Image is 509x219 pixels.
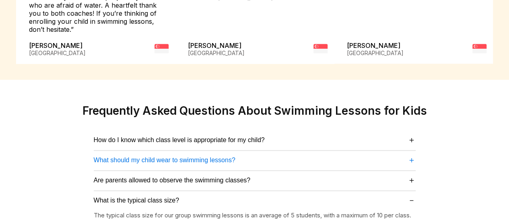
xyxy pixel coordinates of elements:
[188,41,245,57] div: [PERSON_NAME]
[313,41,328,56] img: flag
[472,41,486,56] img: flag
[29,50,86,56] div: [GEOGRAPHIC_DATA]
[94,136,265,144] span: How do I know which class level is appropriate for my child?
[188,50,245,56] div: [GEOGRAPHIC_DATA]
[29,41,86,57] div: [PERSON_NAME]
[94,177,251,184] span: Are parents allowed to observe the swimming classes?
[94,157,235,164] span: What should my child wear to swimming lessons?
[408,195,416,206] span: －
[94,155,416,165] button: What should my child wear to swimming lessons?＋
[347,50,404,56] div: [GEOGRAPHIC_DATA]
[94,175,416,186] button: Are parents allowed to observe the swimming classes?＋
[408,175,416,186] span: ＋
[82,104,427,118] h2: Frequently Asked Questions About Swimming Lessons for Kids
[347,41,404,57] div: [PERSON_NAME]
[94,197,179,204] span: What is the typical class size?
[408,134,416,145] span: ＋
[94,195,416,206] button: What is the typical class size?－
[155,41,169,56] img: flag
[94,134,416,145] button: How do I know which class level is appropriate for my child?＋
[408,155,416,165] span: ＋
